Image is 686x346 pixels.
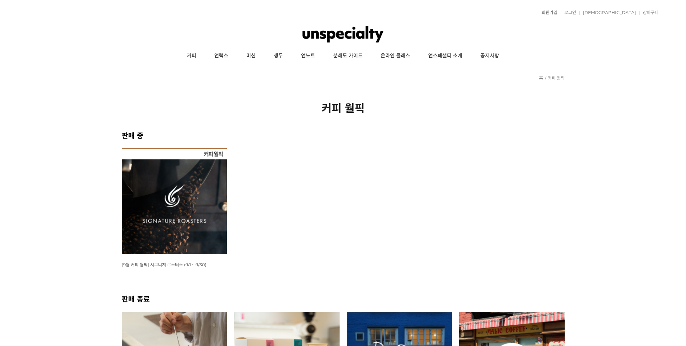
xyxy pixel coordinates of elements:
h2: 커피 월픽 [122,100,565,115]
h2: 판매 종료 [122,293,565,304]
a: [DEMOGRAPHIC_DATA] [579,10,636,15]
a: 회원가입 [538,10,557,15]
a: 커피 월픽 [548,75,565,81]
a: 언스페셜티 소개 [419,47,471,65]
a: [9월 커피 월픽] 시그니쳐 로스터스 (9/1 ~ 9/30) [122,262,206,267]
img: 언스페셜티 몰 [302,23,384,45]
a: 분쇄도 가이드 [324,47,372,65]
a: 로그인 [561,10,576,15]
a: 홈 [539,75,543,81]
a: 머신 [237,47,265,65]
span: [9월 커피 월픽] 시그니쳐 로스터스 (9/1 ~ 9/30) [122,262,206,267]
a: 언럭스 [205,47,237,65]
h2: 판매 중 [122,130,565,140]
a: 커피 [178,47,205,65]
a: 언노트 [292,47,324,65]
a: 장바구니 [639,10,659,15]
a: 온라인 클래스 [372,47,419,65]
img: [9월 커피 월픽] 시그니쳐 로스터스 (9/1 ~ 9/30) [122,148,227,254]
a: 공지사항 [471,47,508,65]
a: 생두 [265,47,292,65]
